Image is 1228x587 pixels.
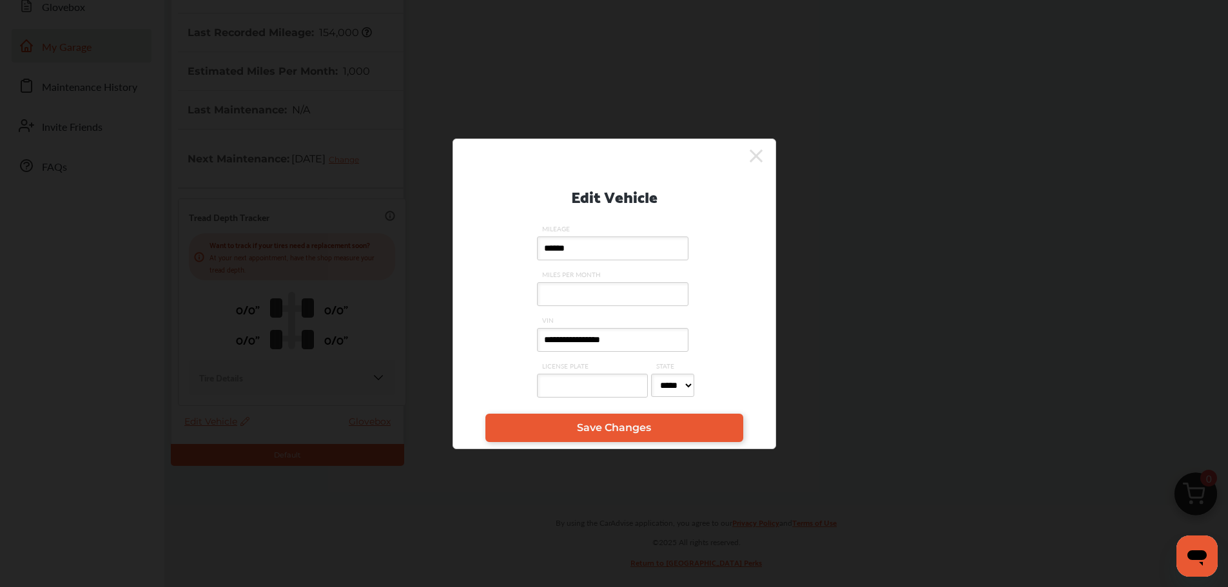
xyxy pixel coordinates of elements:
[1176,535,1218,577] iframe: Button to launch messaging window
[651,374,694,397] select: STATE
[537,328,688,352] input: VIN
[571,182,658,209] p: Edit Vehicle
[537,316,692,325] span: VIN
[577,421,651,434] span: Save Changes
[485,414,743,442] a: Save Changes
[537,270,692,279] span: MILES PER MONTH
[537,224,692,233] span: MILEAGE
[537,374,648,398] input: LICENSE PLATE
[537,236,688,260] input: MILEAGE
[537,361,651,370] span: LICENSE PLATE
[537,282,688,306] input: MILES PER MONTH
[651,361,697,370] span: STATE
